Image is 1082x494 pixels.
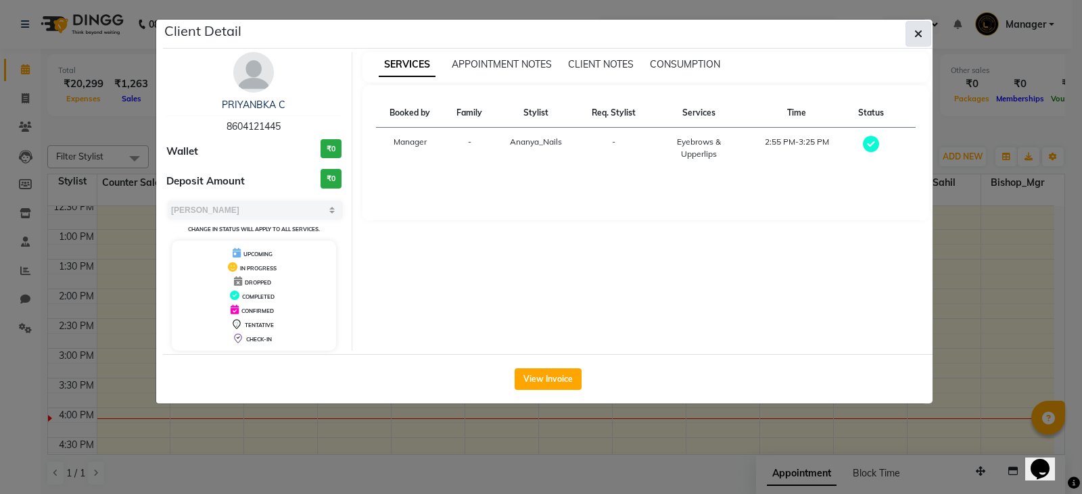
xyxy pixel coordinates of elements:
[376,99,444,128] th: Booked by
[379,53,436,77] span: SERVICES
[650,58,720,70] span: CONSUMPTION
[578,99,651,128] th: Req. Stylist
[188,226,320,232] small: Change in status will apply to all services.
[321,139,342,159] h3: ₹0
[658,136,740,160] div: Eyebrows & Upperlips
[515,368,582,390] button: View Invoice
[164,21,241,41] h5: Client Detail
[376,128,444,169] td: Manager
[452,58,552,70] span: APPOINTMENT NOTES
[240,265,277,272] span: IN PROGRESS
[748,99,845,128] th: Time
[222,99,285,111] a: PRIYANBKA C
[748,128,845,169] td: 2:55 PM-3:25 PM
[246,336,272,343] span: CHECK-IN
[444,128,495,169] td: -
[166,144,198,159] span: Wallet
[166,174,245,189] span: Deposit Amount
[245,279,271,286] span: DROPPED
[650,99,748,128] th: Services
[495,99,578,128] th: Stylist
[241,307,274,314] span: CONFIRMED
[510,137,562,147] span: Ananya_Nails
[242,293,275,300] span: COMPLETED
[233,52,274,93] img: avatar
[245,322,274,328] span: TENTATIVE
[1025,440,1068,480] iframe: chat widget
[568,58,634,70] span: CLIENT NOTES
[578,128,651,169] td: -
[444,99,495,128] th: Family
[845,99,896,128] th: Status
[227,120,281,132] span: 8604121445
[243,251,273,257] span: UPCOMING
[321,169,342,189] h3: ₹0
